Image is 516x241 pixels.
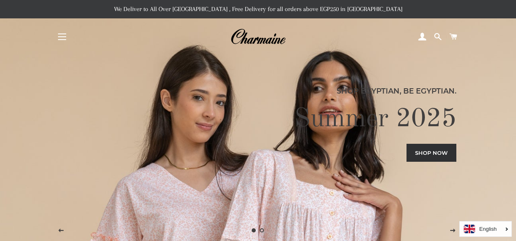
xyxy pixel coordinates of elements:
[442,221,463,241] button: Next slide
[479,226,497,232] i: English
[250,226,258,234] a: Slide 1, current
[60,85,456,97] p: Shop Egyptian, Be Egyptian.
[60,103,456,136] h2: Summer 2025
[51,221,71,241] button: Previous slide
[407,144,456,162] a: Shop now
[258,226,266,234] a: Load slide 2
[464,225,507,233] a: English
[230,28,286,46] img: Charmaine Egypt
